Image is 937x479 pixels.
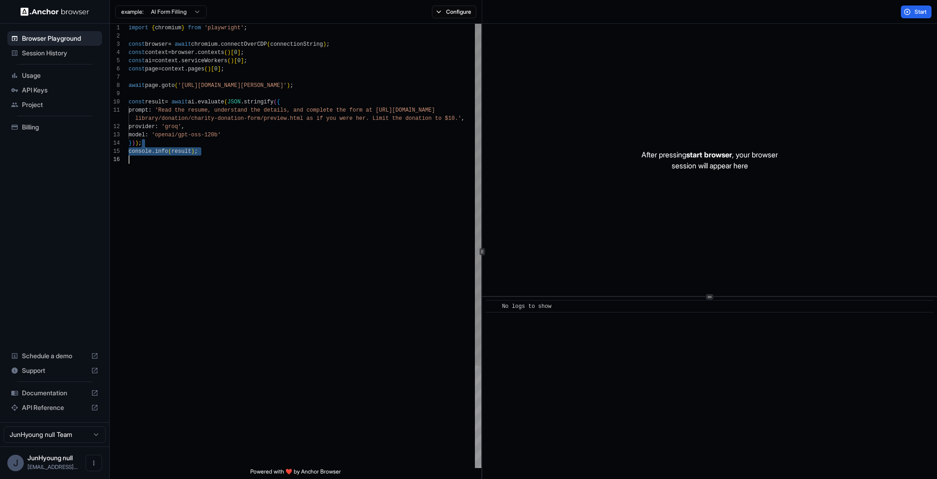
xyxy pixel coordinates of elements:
[21,7,89,16] img: Anchor Logo
[7,400,102,415] div: API Reference
[237,49,241,56] span: ]
[132,140,135,146] span: )
[686,150,732,159] span: start browser
[181,58,227,64] span: serviceWorkers
[129,41,145,48] span: const
[129,107,148,113] span: prompt
[155,124,158,130] span: :
[250,468,341,479] span: Powered with ❤️ by Anchor Browser
[172,49,194,56] span: browser
[234,49,237,56] span: 0
[461,115,464,122] span: ,
[110,73,120,81] div: 7
[231,49,234,56] span: [
[22,123,98,132] span: Billing
[129,148,151,155] span: console
[110,32,120,40] div: 2
[155,25,182,31] span: chromium
[145,41,168,48] span: browser
[217,41,221,48] span: .
[151,25,155,31] span: {
[22,351,87,361] span: Schedule a demo
[110,24,120,32] div: 1
[145,49,168,56] span: context
[214,66,217,72] span: 0
[22,366,87,375] span: Support
[129,49,145,56] span: const
[22,403,87,412] span: API Reference
[145,132,148,138] span: :
[915,8,927,16] span: Start
[208,66,211,72] span: )
[110,156,120,164] div: 16
[145,66,158,72] span: page
[110,81,120,90] div: 8
[326,41,329,48] span: ;
[901,5,932,18] button: Start
[168,49,171,56] span: =
[172,148,191,155] span: result
[129,25,148,31] span: import
[7,46,102,60] div: Session History
[7,455,24,471] div: J
[129,58,145,64] span: const
[129,99,145,105] span: const
[110,65,120,73] div: 6
[110,123,120,131] div: 12
[129,140,132,146] span: }
[224,99,227,105] span: (
[110,131,120,139] div: 13
[22,100,98,109] span: Project
[145,58,151,64] span: ai
[175,41,191,48] span: await
[27,454,73,462] span: JunHyoung null
[641,149,778,171] p: After pressing , your browser session will appear here
[184,66,188,72] span: .
[129,132,145,138] span: model
[277,99,280,105] span: {
[158,66,162,72] span: =
[110,98,120,106] div: 10
[110,139,120,147] div: 14
[7,120,102,135] div: Billing
[198,49,224,56] span: contexts
[237,58,241,64] span: 0
[110,40,120,48] div: 3
[7,349,102,363] div: Schedule a demo
[110,147,120,156] div: 15
[270,41,323,48] span: connectionString
[181,25,184,31] span: }
[139,140,142,146] span: ;
[244,99,274,105] span: stringify
[300,115,461,122] span: l as if you were her. Limit the donation to $10.'
[267,41,270,48] span: (
[151,148,155,155] span: .
[241,99,244,105] span: .
[287,82,290,89] span: )
[194,49,198,56] span: .
[231,58,234,64] span: )
[168,148,171,155] span: (
[7,97,102,112] div: Project
[194,99,198,105] span: .
[320,107,435,113] span: lete the form at [URL][DOMAIN_NAME]
[162,82,175,89] span: goto
[7,68,102,83] div: Usage
[191,41,218,48] span: chromium
[155,148,168,155] span: info
[234,58,237,64] span: [
[7,83,102,97] div: API Keys
[205,25,244,31] span: 'playwright'
[241,49,244,56] span: ;
[129,124,155,130] span: provider
[151,132,221,138] span: 'openai/gpt-oss-120b'
[432,5,476,18] button: Configure
[221,41,267,48] span: connectOverCDP
[135,140,138,146] span: )
[181,124,184,130] span: ,
[110,90,120,98] div: 9
[27,463,78,470] span: junhsssr@gmail.com
[227,58,231,64] span: (
[274,99,277,105] span: (
[22,86,98,95] span: API Keys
